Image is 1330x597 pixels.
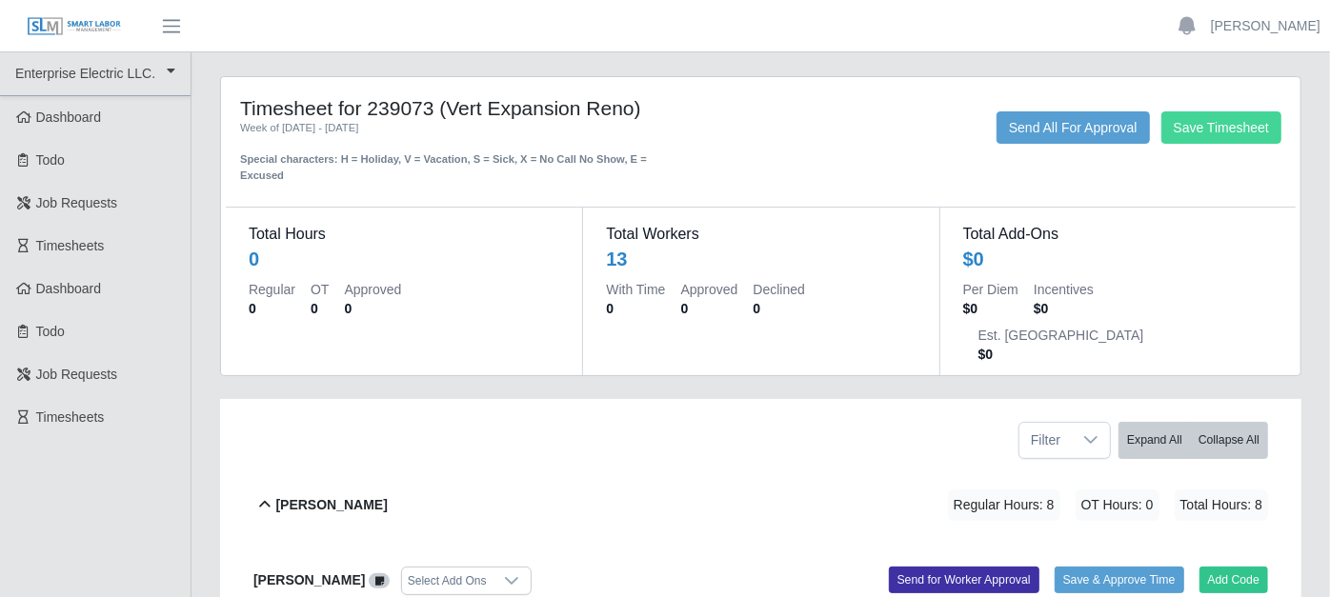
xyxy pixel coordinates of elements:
[402,567,493,594] div: Select Add Ons
[1190,422,1268,459] button: Collapse All
[948,489,1060,521] span: Regular Hours: 8
[36,324,65,339] span: Todo
[249,299,295,318] dd: 0
[963,223,1273,246] dt: Total Add-Ons
[1019,423,1072,458] span: Filter
[344,299,401,318] dd: 0
[606,246,627,272] div: 13
[36,409,105,425] span: Timesheets
[963,246,984,272] div: $0
[275,495,387,515] b: [PERSON_NAME]
[253,572,365,587] b: [PERSON_NAME]
[249,223,559,246] dt: Total Hours
[963,280,1018,299] dt: Per Diem
[369,572,390,587] a: View/Edit Notes
[36,152,65,168] span: Todo
[1118,422,1191,459] button: Expand All
[249,246,259,272] div: 0
[1055,567,1184,593] button: Save & Approve Time
[889,567,1039,593] button: Send for Worker Approval
[240,96,657,120] h4: Timesheet for 239073 (Vert Expansion Reno)
[1034,280,1094,299] dt: Incentives
[36,367,118,382] span: Job Requests
[311,280,329,299] dt: OT
[754,299,805,318] dd: 0
[1199,567,1269,593] button: Add Code
[681,280,738,299] dt: Approved
[1034,299,1094,318] dd: $0
[240,136,657,184] div: Special characters: H = Holiday, V = Vacation, S = Sick, X = No Call No Show, E = Excused
[606,280,665,299] dt: With Time
[36,238,105,253] span: Timesheets
[253,467,1268,544] button: [PERSON_NAME] Regular Hours: 8 OT Hours: 0 Total Hours: 8
[606,299,665,318] dd: 0
[963,299,1018,318] dd: $0
[1161,111,1281,144] button: Save Timesheet
[606,223,916,246] dt: Total Workers
[754,280,805,299] dt: Declined
[1211,16,1320,36] a: [PERSON_NAME]
[249,280,295,299] dt: Regular
[27,16,122,37] img: SLM Logo
[1118,422,1268,459] div: bulk actions
[1175,489,1268,521] span: Total Hours: 8
[997,111,1150,144] button: Send All For Approval
[36,195,118,210] span: Job Requests
[311,299,329,318] dd: 0
[344,280,401,299] dt: Approved
[240,120,657,136] div: Week of [DATE] - [DATE]
[1076,489,1159,521] span: OT Hours: 0
[978,326,1144,345] dt: Est. [GEOGRAPHIC_DATA]
[36,109,102,125] span: Dashboard
[681,299,738,318] dd: 0
[36,281,102,296] span: Dashboard
[978,345,1144,364] dd: $0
